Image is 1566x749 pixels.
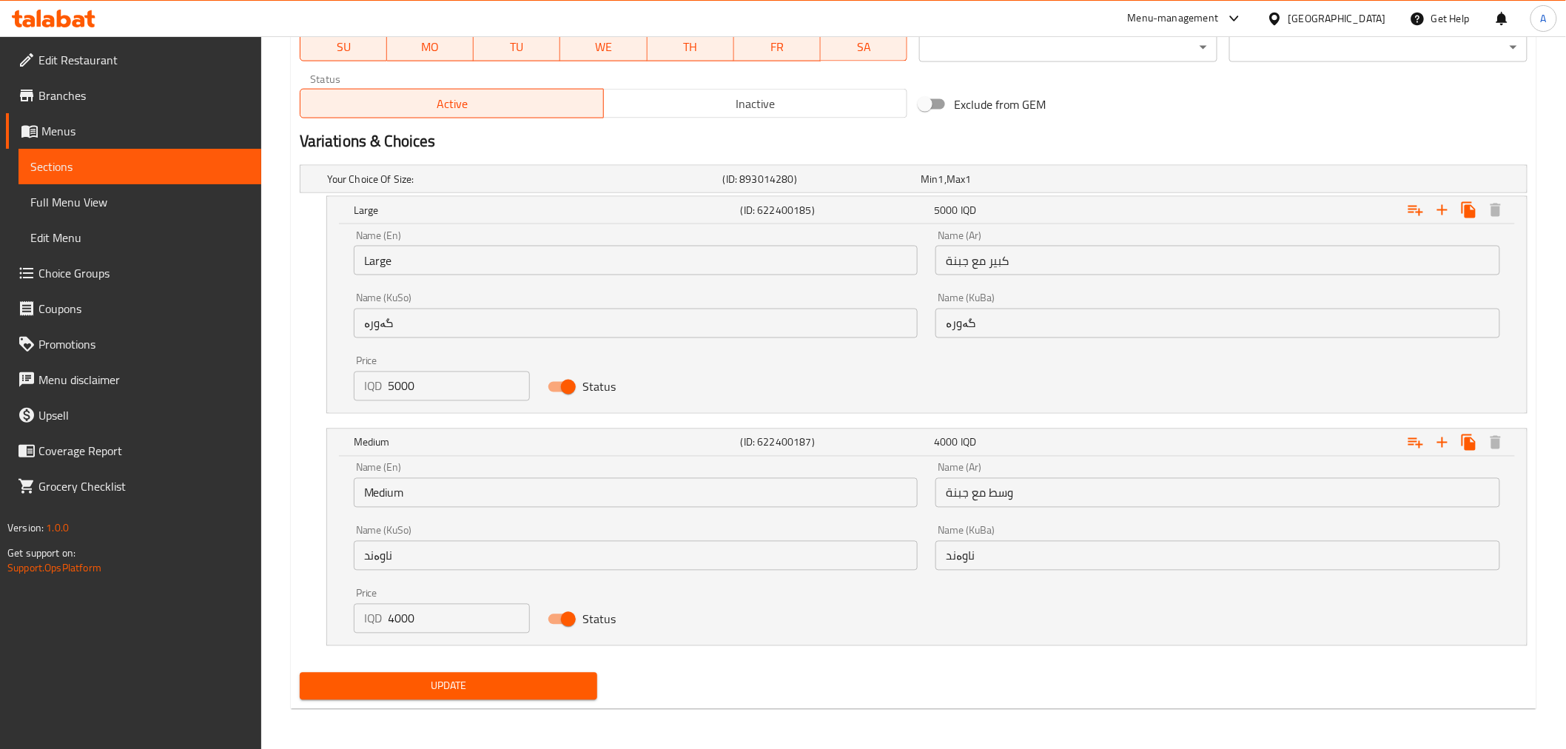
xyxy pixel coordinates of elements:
[6,362,261,397] a: Menu disclaimer
[354,435,735,450] h5: Medium
[935,478,1500,508] input: Enter name Ar
[389,604,530,634] input: Please enter price
[327,429,1527,456] div: Expand
[300,166,1527,192] div: Expand
[954,95,1046,113] span: Exclude from GEM
[653,36,728,58] span: TH
[306,93,598,115] span: Active
[6,468,261,504] a: Grocery Checklist
[740,36,815,58] span: FR
[919,33,1217,62] div: ​
[38,264,249,282] span: Choice Groups
[6,113,261,149] a: Menus
[610,93,901,115] span: Inactive
[6,291,261,326] a: Coupons
[1482,429,1509,456] button: Delete Medium
[934,201,958,220] span: 5000
[921,169,938,189] span: Min
[603,89,907,118] button: Inactive
[327,197,1527,224] div: Expand
[7,558,101,577] a: Support.OpsPlatform
[7,518,44,537] span: Version:
[38,406,249,424] span: Upsell
[300,130,1528,152] h2: Variations & Choices
[389,372,530,401] input: Please enter price
[961,433,976,452] span: IQD
[38,371,249,389] span: Menu disclaimer
[38,300,249,318] span: Coupons
[648,32,734,61] button: TH
[7,543,75,562] span: Get support on:
[1402,197,1429,224] button: Add choice group
[387,32,474,61] button: MO
[821,32,907,61] button: SA
[1402,429,1429,456] button: Add choice group
[1541,10,1547,27] span: A
[30,158,249,175] span: Sections
[354,478,918,508] input: Enter name En
[474,32,560,61] button: TU
[6,397,261,433] a: Upsell
[306,36,381,58] span: SU
[19,184,261,220] a: Full Menu View
[300,89,604,118] button: Active
[1456,429,1482,456] button: Clone new choice
[38,87,249,104] span: Branches
[19,220,261,255] a: Edit Menu
[723,172,915,187] h5: (ID: 893014280)
[1429,197,1456,224] button: Add new choice
[6,326,261,362] a: Promotions
[935,309,1500,338] input: Enter name KuBa
[6,433,261,468] a: Coverage Report
[1229,33,1528,62] div: ​
[560,32,647,61] button: WE
[354,246,918,275] input: Enter name En
[827,36,901,58] span: SA
[364,610,383,628] p: IQD
[354,203,735,218] h5: Large
[6,255,261,291] a: Choice Groups
[1456,197,1482,224] button: Clone new choice
[19,149,261,184] a: Sections
[46,518,69,537] span: 1.0.0
[938,169,944,189] span: 1
[38,51,249,69] span: Edit Restaurant
[6,42,261,78] a: Edit Restaurant
[947,169,965,189] span: Max
[1128,10,1219,27] div: Menu-management
[1482,197,1509,224] button: Delete Large
[935,246,1500,275] input: Enter name Ar
[30,229,249,246] span: Edit Menu
[741,203,929,218] h5: (ID: 622400185)
[741,435,929,450] h5: (ID: 622400187)
[6,78,261,113] a: Branches
[41,122,249,140] span: Menus
[961,201,976,220] span: IQD
[30,193,249,211] span: Full Menu View
[38,477,249,495] span: Grocery Checklist
[38,442,249,460] span: Coverage Report
[300,32,387,61] button: SU
[354,309,918,338] input: Enter name KuSo
[364,377,383,395] p: IQD
[566,36,641,58] span: WE
[934,433,958,452] span: 4000
[1288,10,1386,27] div: [GEOGRAPHIC_DATA]
[582,611,616,628] span: Status
[582,378,616,396] span: Status
[327,172,717,187] h5: Your Choice Of Size:
[921,172,1113,187] div: ,
[354,541,918,571] input: Enter name KuSo
[38,335,249,353] span: Promotions
[966,169,972,189] span: 1
[312,677,586,696] span: Update
[935,541,1500,571] input: Enter name KuBa
[734,32,821,61] button: FR
[480,36,554,58] span: TU
[1429,429,1456,456] button: Add new choice
[300,673,598,700] button: Update
[393,36,468,58] span: MO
